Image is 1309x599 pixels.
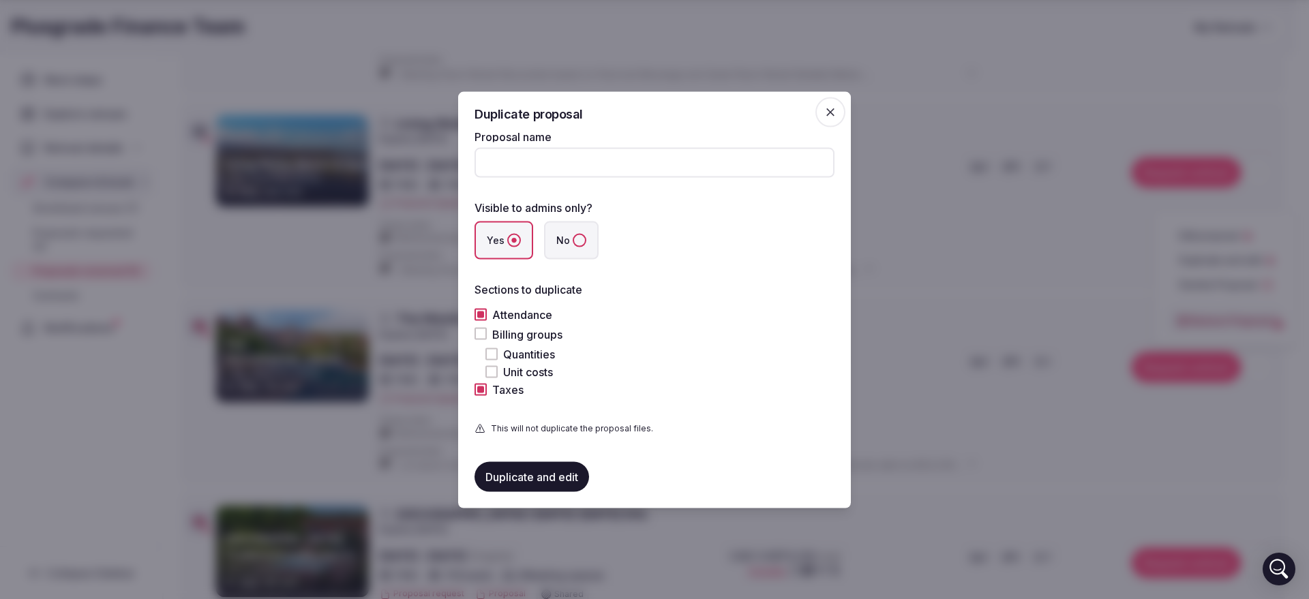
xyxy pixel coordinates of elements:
button: Duplicate and edit [475,461,589,491]
button: Yes [507,233,521,247]
label: Unit costs [503,366,553,377]
label: Quantities [503,348,555,359]
label: Attendance [492,309,552,320]
label: Visible to admins only? [475,200,592,214]
p: This will not duplicate the proposal files. [491,423,653,434]
label: Yes [475,221,533,259]
label: Taxes [492,384,524,395]
h3: Sections to duplicate [475,281,834,297]
label: No [544,221,599,259]
label: Billing groups [492,327,562,341]
h2: Duplicate proposal [475,108,834,120]
label: Proposal name [475,131,834,142]
button: No [573,233,586,247]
